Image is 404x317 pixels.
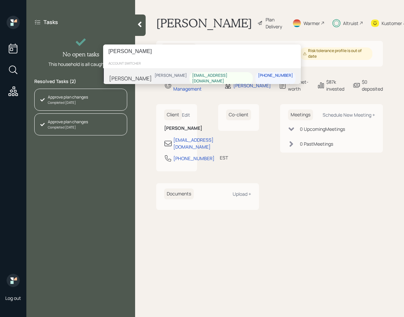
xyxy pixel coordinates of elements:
[109,74,152,82] div: [PERSON_NAME]
[103,58,301,68] div: account switcher
[192,73,250,84] div: [EMAIL_ADDRESS][DOMAIN_NAME]
[155,73,187,78] div: [PERSON_NAME]
[258,73,293,78] div: [PHONE_NUMBER]
[103,44,301,58] input: Type a command or search…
